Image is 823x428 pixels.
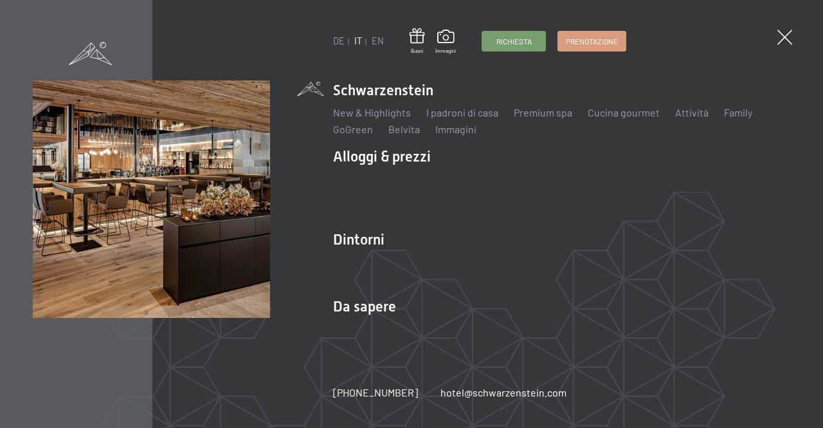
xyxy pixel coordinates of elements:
[588,106,660,118] a: Cucina gourmet
[566,36,618,47] span: Prenotazione
[410,28,424,55] a: Buoni
[388,123,420,135] a: Belvita
[440,386,566,400] a: hotel@schwarzenstein.com
[496,36,532,47] span: Richiesta
[675,106,709,118] a: Attività
[333,386,418,400] a: [PHONE_NUMBER]
[333,106,411,118] a: New & Highlights
[372,35,384,46] a: EN
[426,106,498,118] a: I padroni di casa
[435,123,476,135] a: Immagini
[354,35,362,46] a: IT
[435,30,456,54] a: Immagini
[558,32,626,51] a: Prenotazione
[482,32,545,51] a: Richiesta
[435,48,456,55] span: Immagini
[410,48,424,55] span: Buoni
[724,106,752,118] a: Family
[333,35,345,46] a: DE
[333,386,418,398] span: [PHONE_NUMBER]
[333,123,373,135] a: GoGreen
[514,106,572,118] a: Premium spa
